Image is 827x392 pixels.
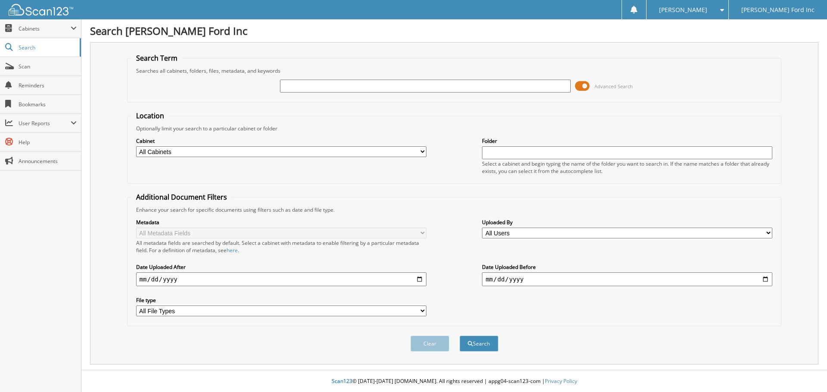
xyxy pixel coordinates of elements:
button: Search [460,336,498,352]
label: Date Uploaded Before [482,263,772,271]
input: end [482,272,772,286]
div: All metadata fields are searched by default. Select a cabinet with metadata to enable filtering b... [136,239,426,254]
img: scan123-logo-white.svg [9,4,73,15]
div: Select a cabinet and begin typing the name of the folder you want to search in. If the name match... [482,160,772,175]
label: Metadata [136,219,426,226]
legend: Location [132,111,168,120]
span: Announcements [19,157,77,165]
label: Date Uploaded After [136,263,426,271]
legend: Additional Document Filters [132,192,231,202]
span: Advanced Search [594,83,633,90]
div: Searches all cabinets, folders, files, metadata, and keywords [132,67,777,74]
div: © [DATE]-[DATE] [DOMAIN_NAME]. All rights reserved | appg04-scan123-com | [81,371,827,392]
span: Reminders [19,82,77,89]
span: [PERSON_NAME] [659,7,707,12]
span: [PERSON_NAME] Ford Inc [741,7,815,12]
legend: Search Term [132,53,182,63]
a: here [227,247,238,254]
h1: Search [PERSON_NAME] Ford Inc [90,24,818,38]
label: File type [136,296,426,304]
label: Folder [482,137,772,145]
div: Optionally limit your search to a particular cabinet or folder [132,125,777,132]
span: Search [19,44,75,51]
span: Help [19,139,77,146]
span: Scan123 [332,377,352,385]
label: Cabinet [136,137,426,145]
label: Uploaded By [482,219,772,226]
button: Clear [410,336,449,352]
span: Cabinets [19,25,71,32]
span: Scan [19,63,77,70]
input: start [136,272,426,286]
span: Bookmarks [19,101,77,108]
a: Privacy Policy [545,377,577,385]
span: User Reports [19,120,71,127]
div: Enhance your search for specific documents using filters such as date and file type. [132,206,777,213]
